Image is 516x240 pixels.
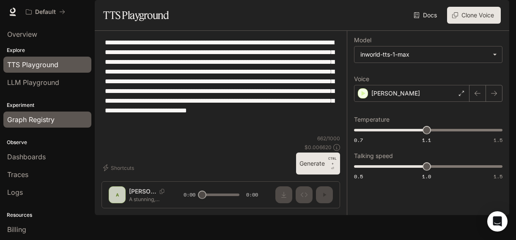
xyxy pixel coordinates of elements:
[422,136,431,144] span: 1.1
[103,7,169,24] h1: TTS Playground
[102,161,137,175] button: Shortcuts
[354,37,371,43] p: Model
[360,50,489,59] div: inworld-tts-1-max
[494,136,502,144] span: 1.5
[35,8,56,16] p: Default
[354,117,390,123] p: Temperature
[487,211,508,232] div: Open Intercom Messenger
[422,173,431,180] span: 1.0
[328,156,337,166] p: CTRL +
[354,76,369,82] p: Voice
[354,173,363,180] span: 0.5
[22,3,69,20] button: All workspaces
[328,156,337,171] p: ⏎
[412,7,440,24] a: Docs
[354,136,363,144] span: 0.7
[371,89,420,98] p: [PERSON_NAME]
[494,173,502,180] span: 1.5
[354,153,393,159] p: Talking speed
[354,46,502,63] div: inworld-tts-1-max
[447,7,501,24] button: Clone Voice
[296,153,340,175] button: GenerateCTRL +⏎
